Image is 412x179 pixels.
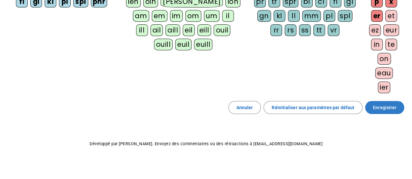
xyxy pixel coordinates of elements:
[136,24,148,36] div: ill
[228,101,261,114] button: Annuler
[270,24,282,36] div: rr
[165,24,180,36] div: aill
[385,10,397,22] div: et
[369,24,381,36] div: ez
[183,24,195,36] div: eil
[371,39,383,50] div: in
[299,24,311,36] div: ss
[378,82,391,93] div: ier
[222,10,234,22] div: il
[288,10,300,22] div: ll
[274,10,285,22] div: kl
[371,10,383,22] div: er
[197,24,211,36] div: eill
[236,104,253,111] span: Annuler
[194,39,212,50] div: euill
[185,10,201,22] div: om
[263,101,362,114] button: Réinitialiser aux paramètres par défaut
[385,39,397,50] div: te
[383,24,399,36] div: eur
[133,10,149,22] div: am
[328,24,339,36] div: vr
[175,39,192,50] div: euil
[313,24,325,36] div: tt
[272,104,354,111] span: Réinitialiser aux paramètres par défaut
[152,10,167,22] div: em
[302,10,321,22] div: mm
[257,10,271,22] div: gn
[150,24,163,36] div: ail
[373,104,396,111] span: Enregistrer
[365,101,404,114] button: Enregistrer
[338,10,353,22] div: spl
[5,140,407,148] p: Développé par [PERSON_NAME]. Envoyez des commentaires ou des rétroactions à [EMAIL_ADDRESS][DOMAI...
[154,39,173,50] div: ouill
[375,67,393,79] div: eau
[285,24,296,36] div: rs
[377,53,391,65] div: on
[204,10,220,22] div: um
[323,10,335,22] div: pl
[170,10,183,22] div: im
[214,24,230,36] div: ouil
